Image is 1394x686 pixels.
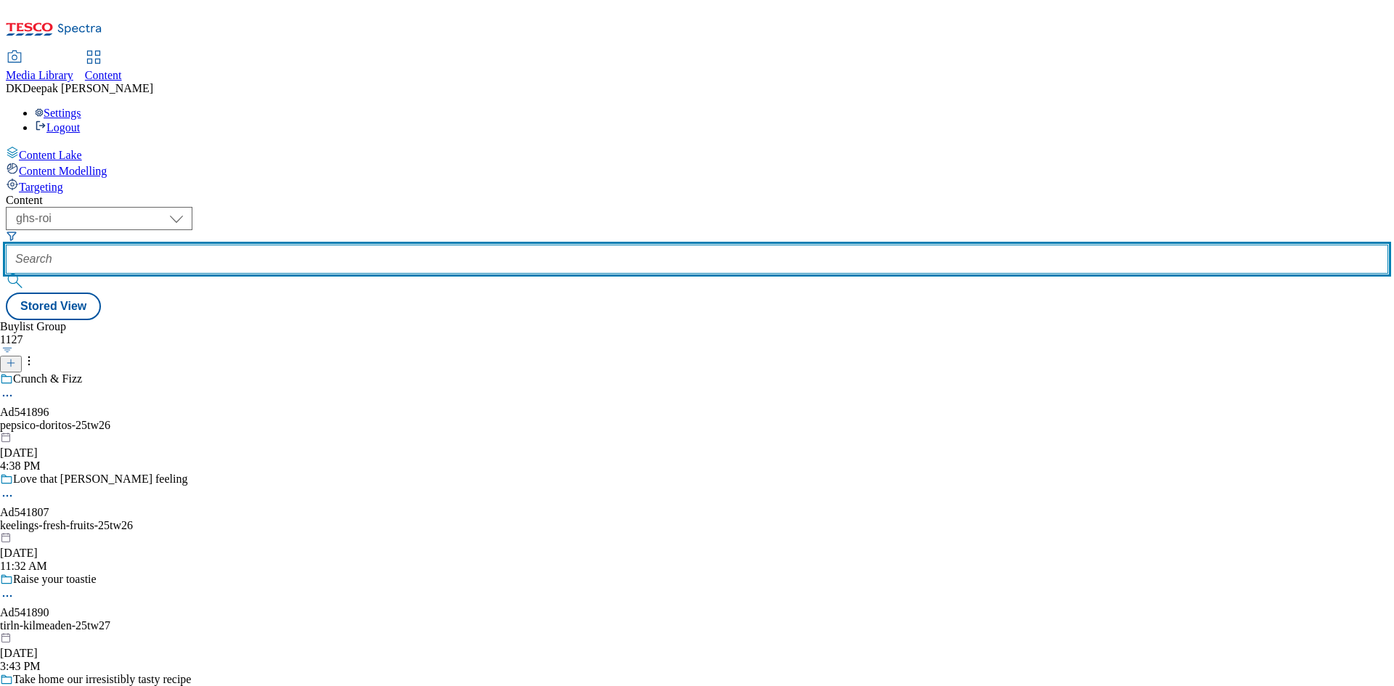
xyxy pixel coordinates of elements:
a: Content Modelling [6,162,1388,178]
button: Stored View [6,293,101,320]
span: Targeting [19,181,63,193]
span: Deepak [PERSON_NAME] [23,82,153,94]
a: Content [85,52,122,82]
a: Content Lake [6,146,1388,162]
input: Search [6,245,1388,274]
div: Content [6,194,1388,207]
div: Take home our irresistibly tasty recipe [13,673,191,686]
span: Content Lake [19,149,82,161]
span: Media Library [6,69,73,81]
a: Targeting [6,178,1388,194]
a: Logout [35,121,80,134]
span: DK [6,82,23,94]
svg: Search Filters [6,230,17,242]
div: Love that [PERSON_NAME] feeling [13,473,187,486]
a: Media Library [6,52,73,82]
div: Crunch & Fizz [13,372,82,385]
div: Raise your toastie [13,573,97,586]
span: Content Modelling [19,165,107,177]
a: Settings [35,107,81,119]
span: Content [85,69,122,81]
